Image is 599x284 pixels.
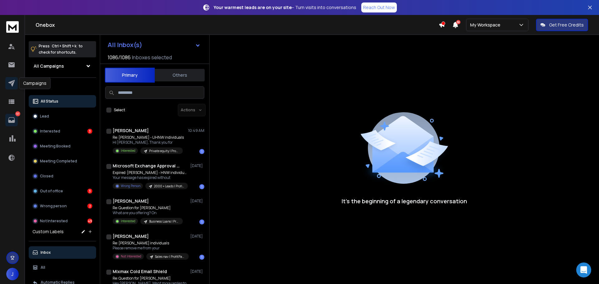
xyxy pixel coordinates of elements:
[113,198,149,204] h1: [PERSON_NAME]
[154,184,184,189] p: 2000 + Leads | ProfitPath 100K HNW Individuals offer
[5,114,18,126] a: 57
[113,268,167,275] h1: Mixmax Cold Email Shield
[190,199,204,204] p: [DATE]
[113,246,187,251] p: Please remove me from your
[29,185,96,197] button: Out of office3
[29,140,96,152] button: Meeting Booked
[36,21,439,29] h1: Onebox
[113,210,183,215] p: What are you offering? On
[29,246,96,259] button: Inbox
[19,77,51,89] div: Campaigns
[113,205,183,210] p: Re: Question for [PERSON_NAME]
[40,189,63,194] p: Out of office
[113,128,149,134] h1: [PERSON_NAME]
[155,68,205,82] button: Others
[103,39,206,51] button: All Inbox(s)
[29,155,96,167] button: Meeting Completed
[114,108,125,113] label: Select
[108,54,131,61] span: 1086 / 1086
[34,63,64,69] h1: All Campaigns
[149,219,179,224] p: Business Loans | ProfitPath Business Loans 125/appt
[40,159,77,164] p: Meeting Completed
[29,261,96,274] button: All
[199,219,204,224] div: 1
[6,268,19,280] button: J
[15,111,20,116] p: 57
[40,129,60,134] p: Interested
[121,184,140,188] p: Wrong Person
[29,125,96,137] button: Interested3
[155,254,185,259] p: Sales nav | ProfitPath 100K HNW Individuals offer
[41,250,51,255] p: Inbox
[363,4,395,11] p: Reach Out Now
[87,129,92,134] div: 3
[113,170,187,175] p: Expired: [PERSON_NAME] - HNW individuals
[29,170,96,182] button: Closed
[214,4,356,11] p: – Turn visits into conversations
[470,22,503,28] p: My Workspace
[199,255,204,260] div: 1
[132,54,172,61] h3: Inboxes selected
[576,262,591,277] div: Open Intercom Messenger
[190,163,204,168] p: [DATE]
[113,140,184,145] p: Hi [PERSON_NAME], Thank you for
[41,99,58,104] p: All Status
[188,128,204,133] p: 10:49 AM
[199,184,204,189] div: 1
[40,114,49,119] p: Lead
[549,22,584,28] p: Get Free Credits
[121,148,135,153] p: Interested
[6,21,19,33] img: logo
[190,269,204,274] p: [DATE]
[40,174,53,179] p: Closed
[40,144,71,149] p: Meeting Booked
[214,4,292,10] strong: Your warmest leads are on your site
[456,20,460,24] span: 50
[113,276,186,281] p: Re: Question for [PERSON_NAME]
[32,229,64,235] h3: Custom Labels
[87,189,92,194] div: 3
[149,149,179,153] p: Private equity | ProfitPath 100K HNW Individuals offer
[121,219,135,224] p: Interested
[87,219,92,224] div: 49
[29,95,96,108] button: All Status
[108,42,142,48] h1: All Inbox(s)
[51,42,77,50] span: Ctrl + Shift + k
[361,2,397,12] a: Reach Out Now
[121,254,141,259] p: Not Interested
[29,215,96,227] button: Not Interested49
[87,204,92,209] div: 2
[40,204,67,209] p: Wrong person
[113,233,149,239] h1: [PERSON_NAME]
[29,110,96,123] button: Lead
[199,149,204,154] div: 1
[40,219,68,224] p: Not Interested
[342,197,467,205] p: It’s the beginning of a legendary conversation
[113,175,187,180] p: Your message has expired without
[113,241,187,246] p: Re: [PERSON_NAME] individuals
[29,60,96,72] button: All Campaigns
[113,163,181,169] h1: Microsoft Exchange Approval Assistant
[41,265,45,270] p: All
[113,135,184,140] p: Re: [PERSON_NAME] - UHNW individuals
[536,19,588,31] button: Get Free Credits
[29,83,96,91] h3: Filters
[105,68,155,83] button: Primary
[29,200,96,212] button: Wrong person2
[190,234,204,239] p: [DATE]
[39,43,83,55] p: Press to check for shortcuts.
